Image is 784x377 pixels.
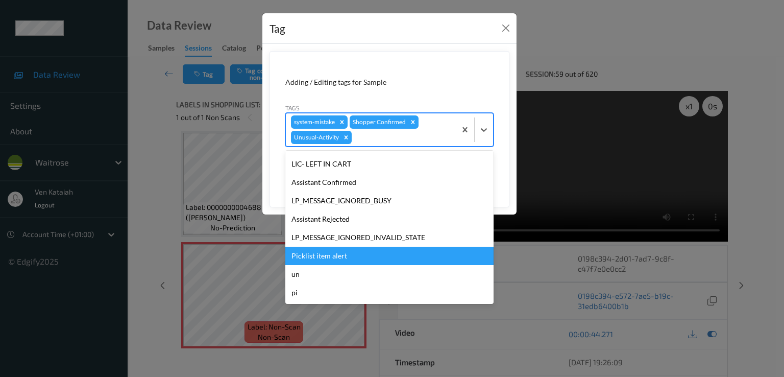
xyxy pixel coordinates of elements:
div: LP_MESSAGE_IGNORED_BUSY [285,192,494,210]
div: Remove Shopper Confirmed [407,115,419,129]
div: pi [285,284,494,302]
div: LIC- LEFT IN CART [285,155,494,173]
div: Tag [269,20,285,37]
div: Assistant Rejected [285,210,494,228]
div: un [285,265,494,284]
div: Assistant Confirmed [285,173,494,192]
div: Unusual-Activity [291,131,340,144]
div: Remove system-mistake [336,115,348,129]
label: Tags [285,103,300,112]
div: system-mistake [291,115,336,129]
button: Close [499,21,513,35]
div: LP_MESSAGE_IGNORED_INVALID_STATE [285,228,494,247]
div: Shopper Confirmed [350,115,407,129]
div: Remove Unusual-Activity [340,131,352,144]
div: Adding / Editing tags for Sample [285,77,494,87]
div: Picklist item alert [285,247,494,265]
